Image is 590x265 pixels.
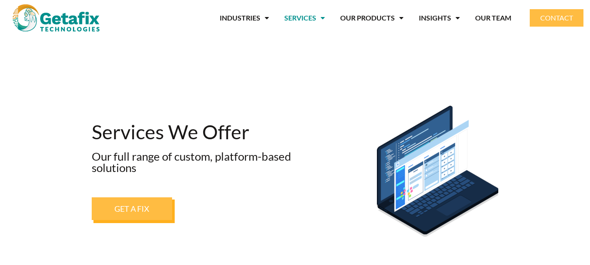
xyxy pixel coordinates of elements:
a: GET A FIX [92,197,172,220]
a: INSIGHTS [419,8,460,28]
h2: Our full range of custom, platform-based solutions [92,151,311,173]
span: GET A FIX [114,205,149,213]
img: Web And Mobile App Development Services [377,106,498,237]
a: INDUSTRIES [220,8,269,28]
img: web and mobile application development company [13,4,100,31]
a: SERVICES [284,8,325,28]
a: OUR TEAM [475,8,511,28]
a: OUR PRODUCTS [340,8,404,28]
h1: Services We Offer [92,122,311,142]
a: CONTACT [530,9,583,27]
span: CONTACT [540,14,573,21]
nav: Menu [117,8,512,28]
